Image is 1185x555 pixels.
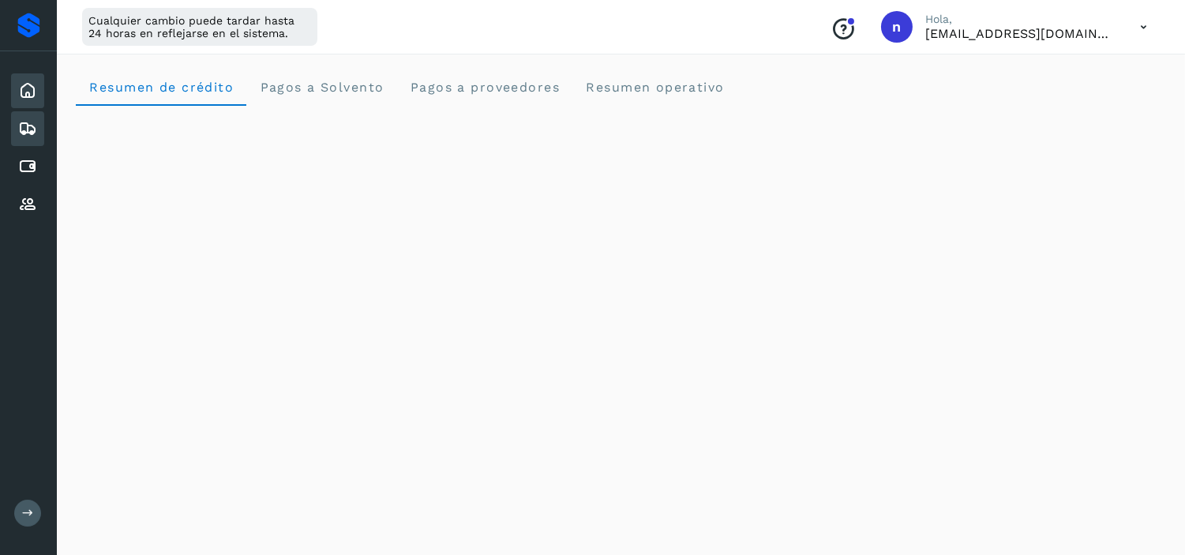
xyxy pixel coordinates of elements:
div: Inicio [11,73,44,108]
div: Cualquier cambio puede tardar hasta 24 horas en reflejarse en el sistema. [82,8,317,46]
span: Pagos a proveedores [409,80,560,95]
div: Proveedores [11,187,44,222]
span: Resumen operativo [585,80,725,95]
span: Resumen de crédito [88,80,234,95]
div: Embarques [11,111,44,146]
p: niagara+prod@solvento.mx [925,26,1115,41]
div: Cuentas por pagar [11,149,44,184]
p: Hola, [925,13,1115,26]
span: Pagos a Solvento [259,80,384,95]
